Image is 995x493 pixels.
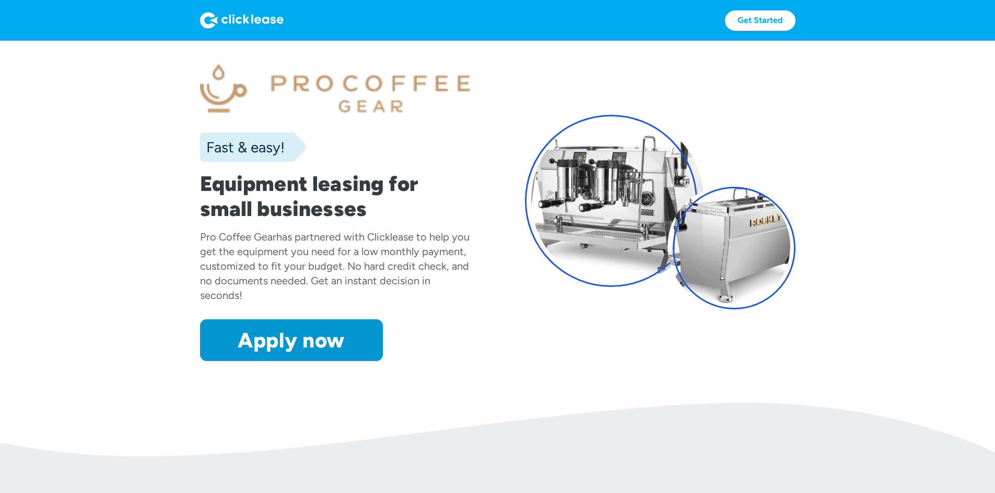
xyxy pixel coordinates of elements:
a: Get Started [725,10,795,31]
div: Fast & easy! [200,137,285,158]
a: Apply now [200,319,383,361]
div: Pro Coffee Gear [200,231,276,243]
div: has partnered with Clicklease to help you get the equipment you need for a low monthly payment, c... [200,231,470,302]
img: Logo [200,12,284,29]
h1: Equipment leasing for small businesses [200,171,471,221]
